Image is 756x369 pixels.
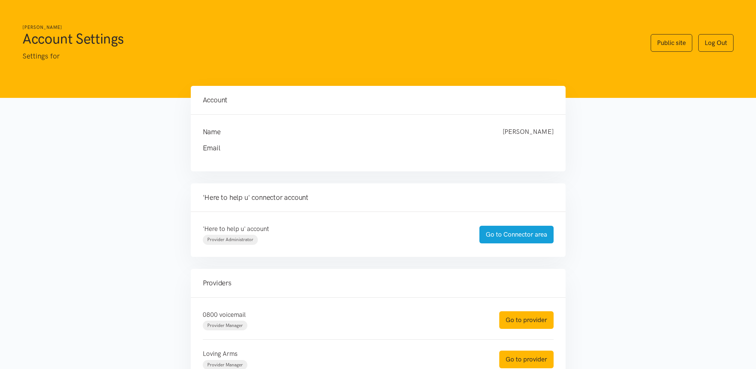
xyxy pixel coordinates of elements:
[651,34,692,52] a: Public site
[499,351,554,368] a: Go to provider
[499,311,554,329] a: Go to provider
[207,237,253,242] span: Provider Administrator
[495,127,561,137] div: [PERSON_NAME]
[203,192,554,203] h4: 'Here to help u' connector account
[203,127,488,137] h4: Name
[203,143,539,153] h4: Email
[207,323,243,328] span: Provider Manager
[22,24,636,31] h6: [PERSON_NAME]
[22,30,636,48] h1: Account Settings
[203,310,484,320] p: 0800 voicemail
[203,278,554,288] h4: Providers
[22,51,636,62] p: Settings for
[203,349,484,359] p: Loving Arms
[479,226,554,243] a: Go to Connector area
[203,224,464,234] p: 'Here to help u' account
[203,95,554,105] h4: Account
[698,34,734,52] a: Log Out
[207,362,243,367] span: Provider Manager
